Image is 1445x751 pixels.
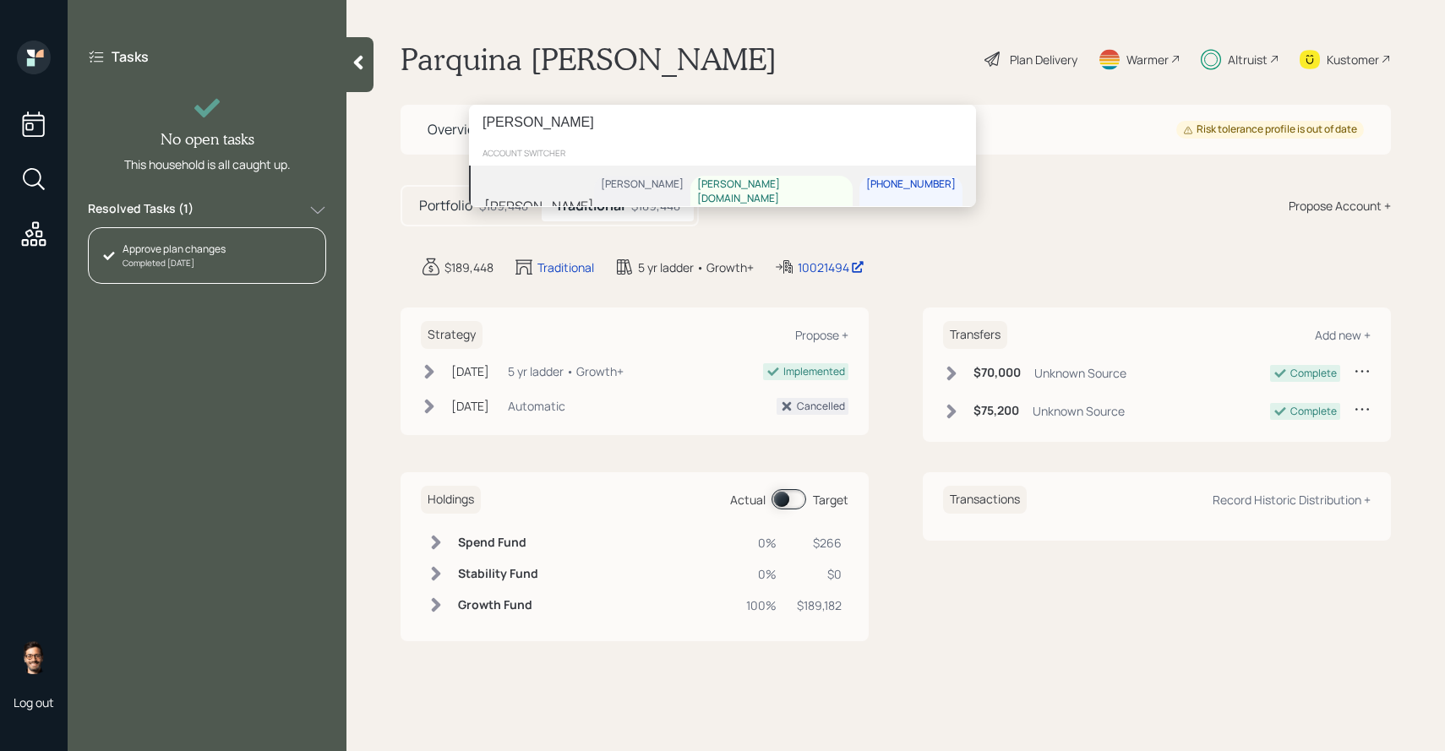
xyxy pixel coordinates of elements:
[866,177,956,192] div: [PHONE_NUMBER]
[469,140,976,166] div: account switcher
[484,196,594,216] div: [PERSON_NAME]
[697,177,846,234] div: [PERSON_NAME][DOMAIN_NAME][EMAIL_ADDRESS][DOMAIN_NAME]
[601,177,684,192] div: [PERSON_NAME]
[469,105,976,140] input: Type a command or search…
